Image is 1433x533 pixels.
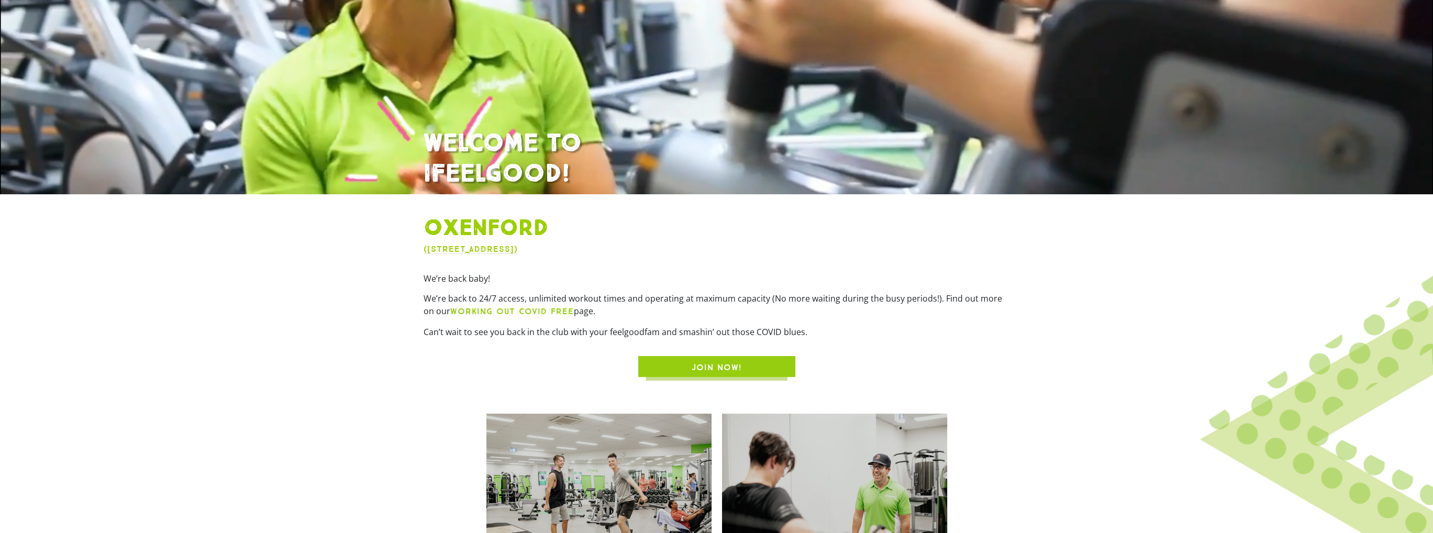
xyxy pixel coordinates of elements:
p: We’re back to 24/7 access, unlimited workout times and operating at maximum capacity (No more wai... [424,292,1010,318]
h1: Oxenford [424,215,1010,242]
span: JOIN NOW! [692,361,742,374]
b: WORKING OUT COVID FREE [450,306,574,316]
a: JOIN NOW! [638,356,795,377]
a: WORKING OUT COVID FREE [450,305,574,317]
h1: WELCOME TO IFEELGOOD! [424,129,1010,189]
p: We’re back baby! [424,272,1010,285]
p: Can’t wait to see you back in the club with your feelgoodfam and smashin’ out those COVID blues. [424,326,1010,338]
a: ([STREET_ADDRESS]) [424,244,518,254]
